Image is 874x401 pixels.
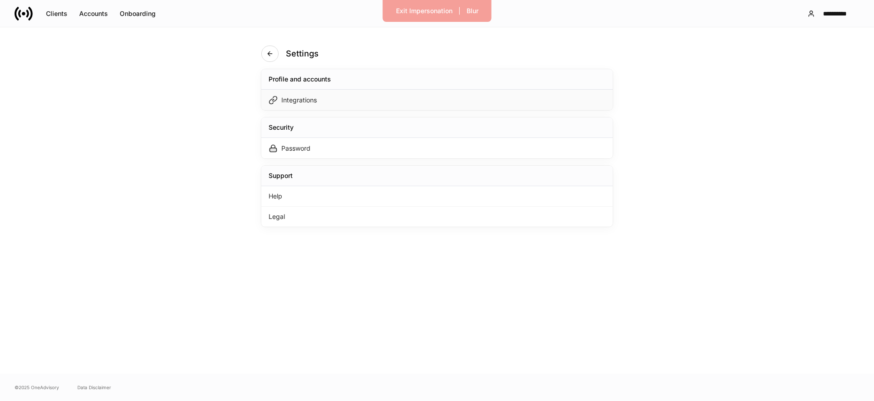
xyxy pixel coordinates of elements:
div: Onboarding [120,10,156,17]
div: Support [269,171,293,180]
button: Clients [40,6,73,21]
div: Security [269,123,294,132]
div: Accounts [79,10,108,17]
button: Accounts [73,6,114,21]
span: © 2025 OneAdvisory [15,384,59,391]
h4: Settings [286,48,319,59]
a: Data Disclaimer [77,384,111,391]
div: Legal [261,207,613,227]
button: Onboarding [114,6,162,21]
div: Help [261,186,613,207]
button: Exit Impersonation [390,4,458,18]
div: Integrations [281,96,317,105]
button: Blur [461,4,484,18]
div: Blur [467,8,478,14]
div: Password [281,144,310,153]
div: Profile and accounts [269,75,331,84]
div: Clients [46,10,67,17]
div: Exit Impersonation [396,8,452,14]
